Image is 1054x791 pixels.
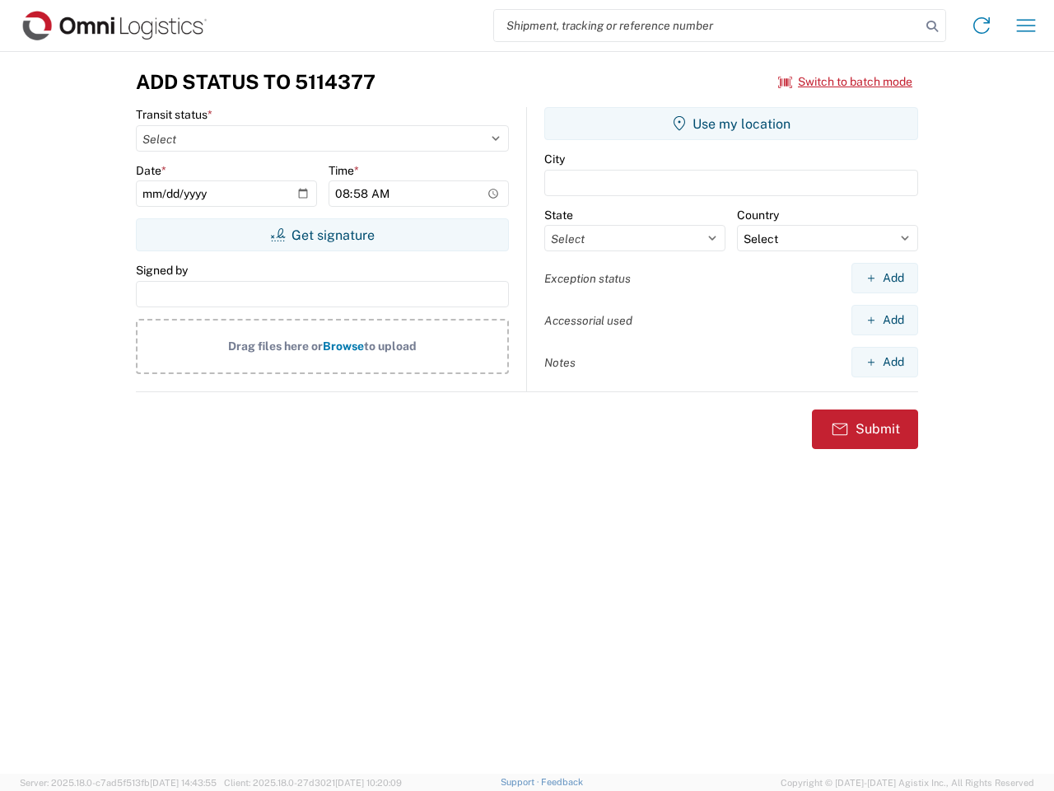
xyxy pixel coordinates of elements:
[364,339,417,353] span: to upload
[541,777,583,787] a: Feedback
[20,778,217,788] span: Server: 2025.18.0-c7ad5f513fb
[812,410,918,449] button: Submit
[329,163,359,178] label: Time
[544,208,573,222] label: State
[778,68,912,96] button: Switch to batch mode
[335,778,402,788] span: [DATE] 10:20:09
[224,778,402,788] span: Client: 2025.18.0-27d3021
[544,313,632,328] label: Accessorial used
[851,263,918,293] button: Add
[150,778,217,788] span: [DATE] 14:43:55
[136,107,212,122] label: Transit status
[494,10,921,41] input: Shipment, tracking or reference number
[737,208,779,222] label: Country
[136,218,509,251] button: Get signature
[544,355,576,370] label: Notes
[228,339,323,353] span: Drag files here or
[851,347,918,377] button: Add
[851,305,918,335] button: Add
[544,271,631,286] label: Exception status
[136,263,188,278] label: Signed by
[544,152,565,166] label: City
[136,163,166,178] label: Date
[781,775,1034,790] span: Copyright © [DATE]-[DATE] Agistix Inc., All Rights Reserved
[323,339,364,353] span: Browse
[501,777,542,787] a: Support
[544,107,918,140] button: Use my location
[136,70,375,94] h3: Add Status to 5114377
